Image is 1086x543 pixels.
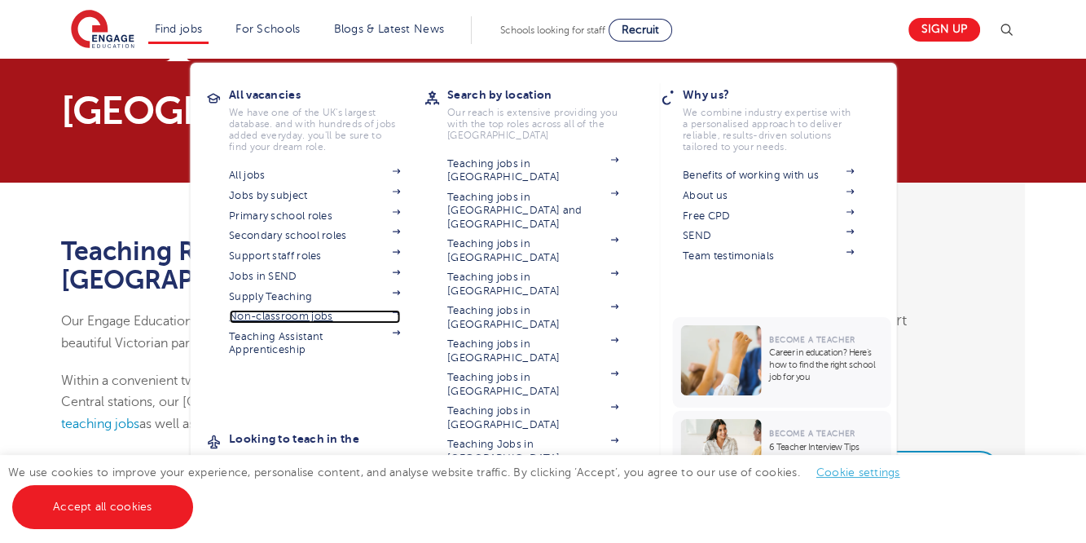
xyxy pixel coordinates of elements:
[683,189,854,202] a: About us
[816,466,900,479] a: Cookie settings
[229,107,400,152] p: We have one of the UK's largest database. and with hundreds of jobs added everyday. you'll be sur...
[609,19,672,42] a: Recruit
[229,427,424,542] a: Looking to teach in the [GEOGRAPHIC_DATA]?We've supported teachers from all over the world to rel...
[447,157,618,184] a: Teaching jobs in [GEOGRAPHIC_DATA]
[229,210,400,223] a: Primary school roles
[769,429,855,438] span: Become a Teacher
[235,23,300,35] a: For Schools
[447,271,618,298] a: Teaching jobs in [GEOGRAPHIC_DATA]
[683,169,854,182] a: Benefits of working with us
[61,451,696,515] p: At Engage Education we provide teachers, teaching assistants and supply staff with all the suppor...
[61,237,696,294] h1: Teaching Recruitment Agency in [GEOGRAPHIC_DATA], [GEOGRAPHIC_DATA]
[229,169,400,182] a: All jobs
[683,210,854,223] a: Free CPD
[229,270,400,283] a: Jobs in SEND
[683,229,854,242] a: SEND
[447,191,618,231] a: Teaching jobs in [GEOGRAPHIC_DATA] and [GEOGRAPHIC_DATA]
[447,438,618,465] a: Teaching Jobs in [GEOGRAPHIC_DATA]
[229,290,400,303] a: Supply Teaching
[622,24,659,36] span: Recruit
[683,83,878,152] a: Why us?We combine industry expertise with a personalised approach to deliver reliable, results-dr...
[769,441,882,453] p: 6 Teacher Interview Tips
[447,237,618,264] a: Teaching jobs in [GEOGRAPHIC_DATA]
[447,83,643,106] h3: Search by location
[447,304,618,331] a: Teaching jobs in [GEOGRAPHIC_DATA]
[672,411,895,497] a: Become a Teacher6 Teacher Interview Tips
[447,404,618,431] a: Teaching jobs in [GEOGRAPHIC_DATA]
[500,24,605,36] span: Schools looking for staff
[447,83,643,141] a: Search by locationOur reach is extensive providing you with the top roles across all of the [GEOG...
[71,10,134,51] img: Engage Education
[229,249,400,263] a: Support staff roles
[769,347,882,383] p: Career in education? Here’s how to find the right school job for you
[61,91,696,130] p: [GEOGRAPHIC_DATA]
[229,83,424,152] a: All vacanciesWe have one of the UK's largest database. and with hundreds of jobs added everyday. ...
[683,249,854,263] a: Team testimonials
[229,330,400,357] a: Teaching Assistant Apprenticeship
[672,317,895,408] a: Become a TeacherCareer in education? Here’s how to find the right school job for you
[447,338,618,364] a: Teaching jobs in [GEOGRAPHIC_DATA]
[683,83,878,106] h3: Why us?
[61,311,696,354] p: Our Engage Education office in [GEOGRAPHIC_DATA] is located in [GEOGRAPHIC_DATA] beside the beaut...
[155,23,203,35] a: Find jobs
[769,335,855,344] span: Become a Teacher
[447,371,618,398] a: Teaching jobs in [GEOGRAPHIC_DATA]
[229,83,424,106] h3: All vacancies
[8,466,917,513] span: We use cookies to improve your experience, personalise content, and analyse website traffic. By c...
[229,189,400,202] a: Jobs by subject
[61,395,661,430] a: applying for teaching jobs
[61,370,696,435] p: Within a convenient twenty minute journey of both Dublin [PERSON_NAME] and [GEOGRAPHIC_DATA] Cent...
[229,229,400,242] a: Secondary school roles
[908,18,980,42] a: Sign up
[229,310,400,323] a: Non-classroom jobs
[12,485,193,529] a: Accept all cookies
[334,23,445,35] a: Blogs & Latest News
[229,427,424,473] h3: Looking to teach in the [GEOGRAPHIC_DATA]?
[683,107,854,152] p: We combine industry expertise with a personalised approach to deliver reliable, results-driven so...
[447,107,618,141] p: Our reach is extensive providing you with the top roles across all of the [GEOGRAPHIC_DATA]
